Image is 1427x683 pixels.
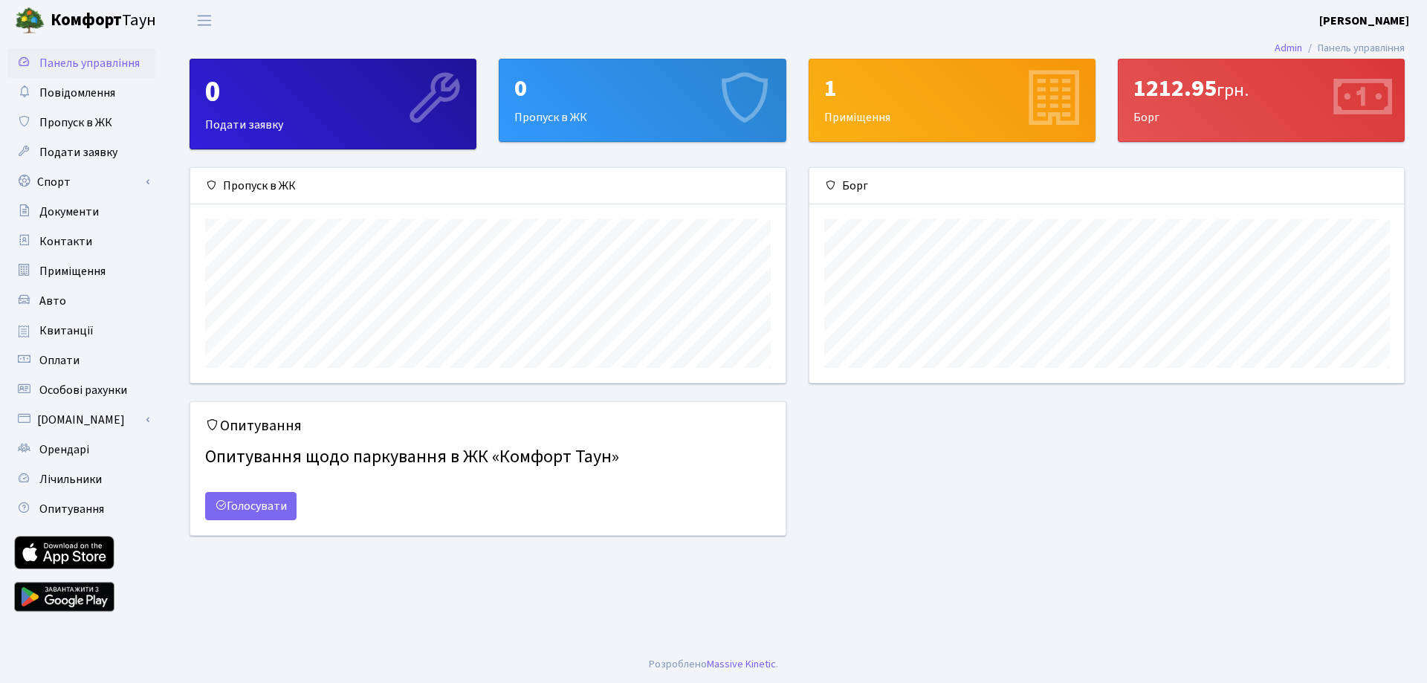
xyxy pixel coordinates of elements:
div: Пропуск в ЖК [499,59,785,141]
span: Панель управління [39,55,140,71]
span: Опитування [39,501,104,517]
a: Авто [7,286,156,316]
div: Подати заявку [190,59,476,149]
a: Лічильники [7,464,156,494]
a: [PERSON_NAME] [1319,12,1409,30]
b: Комфорт [51,8,122,32]
img: logo.png [15,6,45,36]
a: Admin [1275,40,1302,56]
span: Оплати [39,352,80,369]
h5: Опитування [205,417,771,435]
span: Подати заявку [39,144,117,161]
a: Опитування [7,494,156,524]
a: Приміщення [7,256,156,286]
div: Приміщення [809,59,1095,141]
a: Контакти [7,227,156,256]
a: Особові рахунки [7,375,156,405]
div: Пропуск в ЖК [190,168,786,204]
span: Таун [51,8,156,33]
a: 0Подати заявку [190,59,476,149]
span: Авто [39,293,66,309]
a: 0Пропуск в ЖК [499,59,786,142]
button: Переключити навігацію [186,8,223,33]
div: Борг [1119,59,1404,141]
span: Документи [39,204,99,220]
li: Панель управління [1302,40,1405,56]
a: Голосувати [205,492,297,520]
a: [DOMAIN_NAME] [7,405,156,435]
div: 1212.95 [1133,74,1389,103]
a: Подати заявку [7,137,156,167]
a: Повідомлення [7,78,156,108]
div: 0 [514,74,770,103]
a: Документи [7,197,156,227]
div: Борг [809,168,1405,204]
span: Контакти [39,233,92,250]
span: Лічильники [39,471,102,488]
span: Квитанції [39,323,94,339]
a: Орендарі [7,435,156,464]
span: грн. [1217,77,1249,103]
span: Приміщення [39,263,106,279]
div: 1 [824,74,1080,103]
a: 1Приміщення [809,59,1096,142]
a: Розроблено [649,656,707,672]
a: Оплати [7,346,156,375]
a: Спорт [7,167,156,197]
nav: breadcrumb [1252,33,1427,64]
span: Пропуск в ЖК [39,114,112,131]
a: Квитанції [7,316,156,346]
h4: Опитування щодо паркування в ЖК «Комфорт Таун» [205,441,771,474]
span: Особові рахунки [39,382,127,398]
a: Панель управління [7,48,156,78]
b: [PERSON_NAME] [1319,13,1409,29]
a: Massive Kinetic [707,656,776,672]
span: Повідомлення [39,85,115,101]
div: . [649,656,778,673]
a: Пропуск в ЖК [7,108,156,137]
span: Орендарі [39,441,89,458]
div: 0 [205,74,461,110]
